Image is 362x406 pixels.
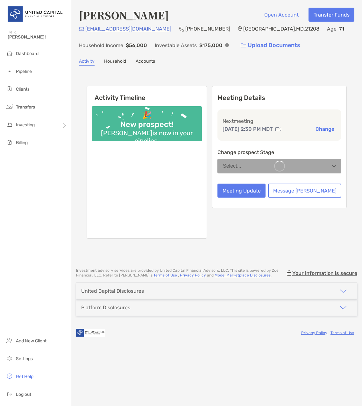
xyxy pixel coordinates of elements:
[241,43,246,48] img: button icon
[238,26,242,31] img: Location Icon
[136,59,155,66] a: Accounts
[79,41,123,49] p: Household Income
[237,38,304,52] a: Upload Documents
[6,121,13,128] img: investing icon
[104,59,126,66] a: Household
[217,94,341,102] p: Meeting Details
[6,390,13,398] img: logout icon
[268,184,341,198] button: Message [PERSON_NAME]
[275,127,281,132] img: communication type
[217,148,341,156] p: Change prospect Stage
[16,69,32,74] span: Pipeline
[223,117,336,125] p: Next meeting
[6,103,13,110] img: transfers icon
[6,49,13,57] img: dashboard icon
[16,356,33,361] span: Settings
[199,41,223,49] p: $175,000
[217,184,266,198] button: Meeting Update
[339,287,347,295] img: icon arrow
[139,111,154,120] div: 🎉
[180,273,206,277] a: Privacy Policy
[225,43,229,47] img: Info Icon
[243,25,319,33] p: [GEOGRAPHIC_DATA] , MD , 21208
[185,25,230,33] p: [PHONE_NUMBER]
[6,138,13,146] img: billing icon
[76,325,105,340] img: company logo
[16,338,46,344] span: Add New Client
[16,104,35,110] span: Transfers
[16,122,35,128] span: Investing
[292,270,357,276] p: Your information is secure
[6,354,13,362] img: settings icon
[16,374,33,379] span: Get Help
[215,273,271,277] a: Model Marketplace Disclosures
[153,273,177,277] a: Terms of Use
[6,67,13,75] img: pipeline icon
[6,372,13,380] img: get-help icon
[87,86,207,101] h6: Activity Timeline
[126,41,147,49] p: $56,000
[118,120,176,129] div: New prospect!
[16,51,39,56] span: Dashboard
[301,331,327,335] a: Privacy Policy
[327,25,337,33] p: Age
[6,337,13,344] img: add_new_client icon
[81,288,144,294] div: United Capital Disclosures
[81,304,130,311] div: Platform Disclosures
[79,27,84,31] img: Email Icon
[92,129,202,144] div: [PERSON_NAME] is now in your pipeline.
[16,87,30,92] span: Clients
[79,59,95,66] a: Activity
[339,304,347,311] img: icon arrow
[16,140,28,145] span: Billing
[16,392,31,397] span: Log out
[79,8,169,22] h4: [PERSON_NAME]
[309,8,354,22] button: Transfer Funds
[85,25,171,33] p: [EMAIL_ADDRESS][DOMAIN_NAME]
[76,268,286,278] p: Investment advisory services are provided by United Capital Financial Advisors, LLC . This site i...
[314,126,336,132] button: Change
[339,25,344,33] p: 71
[8,3,63,25] img: United Capital Logo
[330,331,354,335] a: Terms of Use
[259,8,303,22] button: Open Account
[223,125,273,133] p: [DATE] 2:30 PM MDT
[6,85,13,93] img: clients icon
[8,34,67,40] span: [PERSON_NAME]!
[179,26,184,31] img: Phone Icon
[155,41,197,49] p: Investable Assets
